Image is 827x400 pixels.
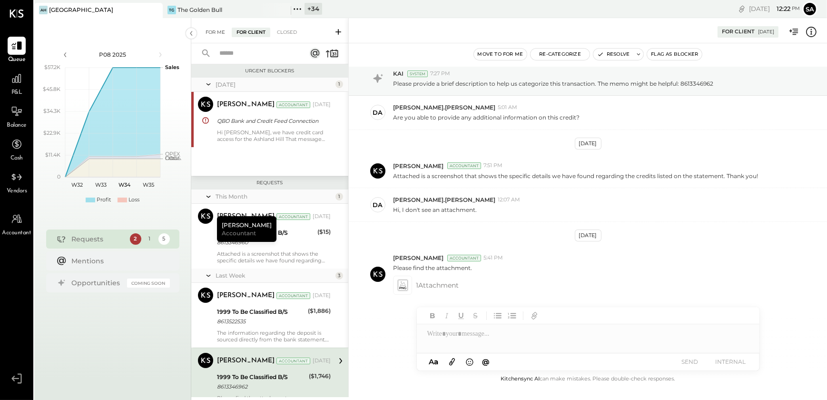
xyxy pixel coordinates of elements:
div: [PERSON_NAME] [217,212,275,221]
span: @ [482,357,490,366]
text: W33 [95,181,107,188]
div: [DATE] [313,292,331,300]
button: Aa [426,357,442,367]
a: P&L [0,70,33,97]
div: ($15) [317,227,331,237]
button: Strikethrough [469,310,482,322]
button: Underline [455,310,467,322]
span: KAI [393,70,404,78]
div: Urgent Blockers [196,68,344,74]
span: P&L [11,89,22,97]
text: W34 [118,181,131,188]
div: 1999 To Be Classified B/S [217,307,305,317]
button: Add URL [528,310,541,322]
div: [PERSON_NAME] [217,291,275,300]
div: [DATE] [313,357,331,365]
a: Vendors [0,168,33,196]
button: Resolve [593,49,633,60]
div: 8613522535 [217,317,305,326]
div: da [373,108,383,117]
button: Re-Categorize [531,49,590,60]
div: This Month [216,192,333,200]
div: 8613346962 [217,382,306,391]
text: $45.8K [43,86,60,92]
span: 12:07 AM [498,196,520,204]
a: Cash [0,135,33,163]
span: [PERSON_NAME] [393,254,443,262]
text: $11.4K [45,151,60,158]
span: [PERSON_NAME].[PERSON_NAME] [393,196,495,204]
p: Please provide a brief description to help us categorize this transaction. The memo might be help... [393,80,713,88]
div: For Me [201,28,230,37]
button: @ [479,356,492,368]
div: Hi [PERSON_NAME], we have credit card access for the Ashland Hill That message was regarding to s... [217,129,331,142]
div: + 34 [305,3,322,15]
div: P08 2025 [72,50,153,59]
span: [PERSON_NAME] [393,162,443,170]
span: 5:01 AM [498,104,517,111]
div: [DATE] [575,138,601,150]
div: [DATE] [313,101,331,109]
text: OPEX [165,150,180,157]
div: da [373,200,383,210]
span: Queue [8,56,26,64]
text: $22.9K [43,130,60,136]
span: Accountant [2,229,31,238]
div: [DATE] [749,4,800,13]
div: Closed [272,28,302,37]
div: Opportunities [72,278,122,288]
div: 1 [144,233,156,245]
div: The information regarding the deposit is sourced directly from the bank statement. This is the on... [217,330,331,343]
span: 7:51 PM [483,162,502,170]
div: Accountant [276,213,310,220]
div: QBO Bank and Credit Feed Connection [217,116,328,126]
div: ($1,746) [309,371,331,381]
div: For Client [232,28,270,37]
div: [GEOGRAPHIC_DATA] [49,6,113,14]
text: Sales [165,64,179,70]
button: SEND [671,355,709,368]
div: Attached is a screenshot that shows the specific details we have found regarding the credits list... [217,250,331,264]
span: a [434,357,438,366]
button: Italic [441,310,453,322]
button: Ordered List [506,310,518,322]
div: Accountant [276,101,310,108]
div: Accountant [276,358,310,364]
div: TG [167,6,176,14]
div: [DATE] [758,29,774,35]
div: Requests [196,180,344,186]
div: 2 [130,233,141,245]
span: Vendors [7,187,27,196]
div: For Client [722,28,755,36]
div: Accountant [447,255,481,261]
div: [DATE] [216,80,333,89]
div: System [407,70,428,77]
p: Attached is a screenshot that shows the specific details we have found regarding the credits list... [393,172,758,180]
a: Queue [0,37,33,64]
span: [PERSON_NAME].[PERSON_NAME] [393,103,495,111]
text: $57.2K [44,64,60,70]
div: The Golden Bull [177,6,222,14]
div: 8613346960 [217,238,315,247]
text: 0 [57,173,60,180]
button: INTERNAL [712,355,750,368]
span: Cash [10,154,23,163]
div: copy link [737,4,747,14]
div: Loss [128,196,139,204]
div: Coming Soon [127,279,170,288]
div: AH [39,6,48,14]
button: Move to for me [474,49,527,60]
span: Accountant [222,229,256,237]
text: Occu... [165,155,181,161]
div: Mentions [72,256,165,266]
text: W32 [71,181,83,188]
span: 1 Attachment [416,276,459,295]
div: ($1,886) [308,306,331,316]
div: [DATE] [313,213,331,220]
div: [PERSON_NAME] [217,356,275,366]
div: 1 [335,193,343,200]
div: Accountant [276,292,310,299]
a: Balance [0,102,33,130]
button: Bold [426,310,439,322]
div: Profit [97,196,111,204]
